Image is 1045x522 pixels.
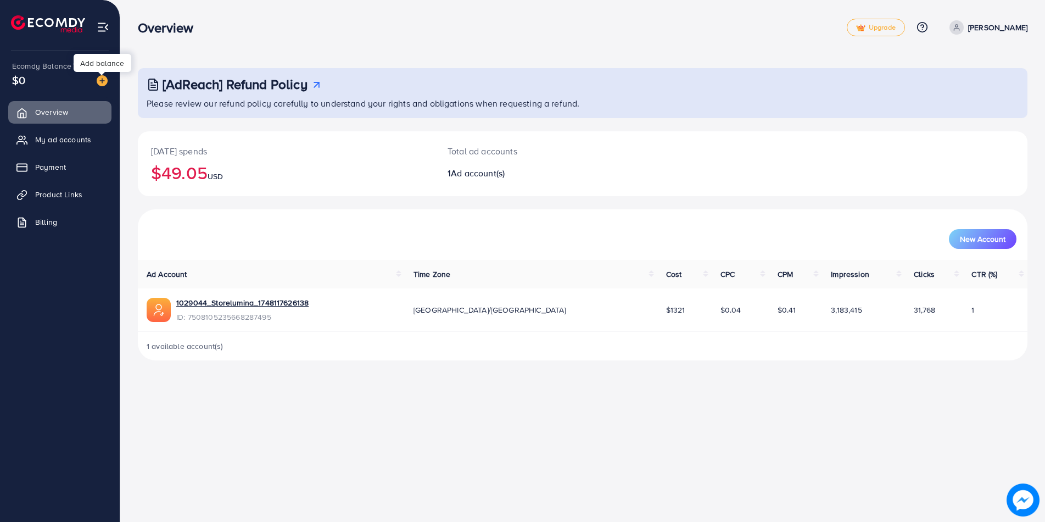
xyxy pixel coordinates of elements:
[971,269,997,280] span: CTR (%)
[35,107,68,118] span: Overview
[97,75,108,86] img: image
[176,312,309,323] span: ID: 7508105235668287495
[971,304,974,315] span: 1
[856,24,865,32] img: tick
[949,229,1016,249] button: New Account
[35,216,57,227] span: Billing
[914,304,935,315] span: 31,768
[778,304,796,315] span: $0.41
[163,76,308,92] h3: [AdReach] Refund Policy
[8,129,111,151] a: My ad accounts
[138,20,202,36] h3: Overview
[960,235,1005,243] span: New Account
[945,20,1027,35] a: [PERSON_NAME]
[666,269,682,280] span: Cost
[666,304,685,315] span: $1321
[856,24,896,32] span: Upgrade
[176,297,309,308] a: 1029044_Storelumina_1748117626138
[1007,484,1040,517] img: image
[35,134,91,145] span: My ad accounts
[831,304,862,315] span: 3,183,415
[147,269,187,280] span: Ad Account
[208,171,223,182] span: USD
[35,189,82,200] span: Product Links
[12,60,71,71] span: Ecomdy Balance
[8,156,111,178] a: Payment
[448,168,644,179] h2: 1
[74,54,131,72] div: Add balance
[720,269,735,280] span: CPC
[147,341,223,352] span: 1 available account(s)
[413,304,566,315] span: [GEOGRAPHIC_DATA]/[GEOGRAPHIC_DATA]
[720,304,741,315] span: $0.04
[8,101,111,123] a: Overview
[35,162,66,173] span: Payment
[151,145,421,158] p: [DATE] spends
[451,167,505,179] span: Ad account(s)
[97,21,109,34] img: menu
[11,15,85,32] img: logo
[968,21,1027,34] p: [PERSON_NAME]
[8,184,111,206] a: Product Links
[8,211,111,233] a: Billing
[831,269,869,280] span: Impression
[847,19,905,36] a: tickUpgrade
[448,145,644,158] p: Total ad accounts
[12,72,25,88] span: $0
[778,269,793,280] span: CPM
[413,269,450,280] span: Time Zone
[914,269,935,280] span: Clicks
[147,97,1021,110] p: Please review our refund policy carefully to understand your rights and obligations when requesti...
[151,162,421,183] h2: $49.05
[147,298,171,322] img: ic-ads-acc.e4c84228.svg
